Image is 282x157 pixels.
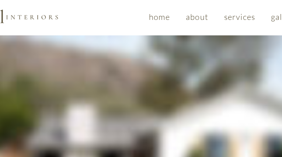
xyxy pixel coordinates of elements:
a: services [217,8,261,25]
span: services [224,12,255,22]
a: about [180,8,215,25]
span: about [186,12,208,22]
a: home [142,8,177,25]
span: home [149,12,170,22]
